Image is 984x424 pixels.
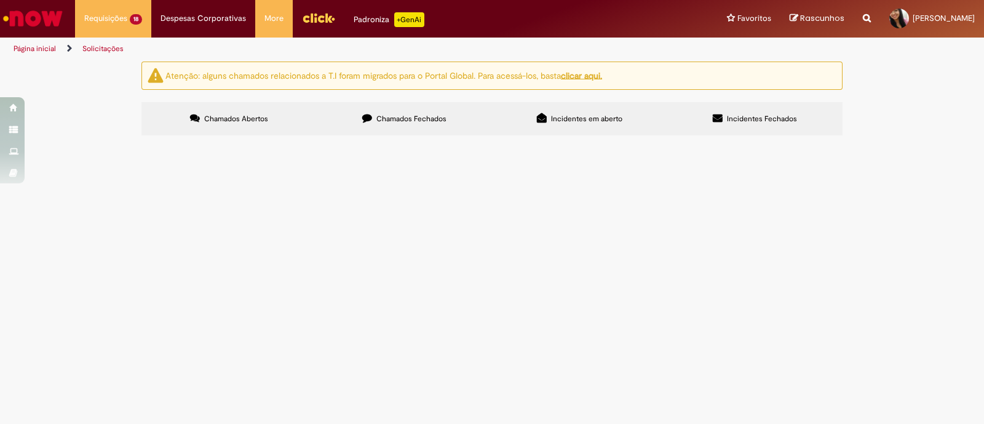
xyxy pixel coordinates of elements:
[1,6,65,31] img: ServiceNow
[727,114,797,124] span: Incidentes Fechados
[302,9,335,27] img: click_logo_yellow_360x200.png
[82,44,124,54] a: Solicitações
[800,12,844,24] span: Rascunhos
[130,14,142,25] span: 18
[165,70,602,81] ng-bind-html: Atenção: alguns chamados relacionados a T.I foram migrados para o Portal Global. Para acessá-los,...
[9,38,647,60] ul: Trilhas de página
[394,12,424,27] p: +GenAi
[161,12,246,25] span: Despesas Corporativas
[790,13,844,25] a: Rascunhos
[376,114,446,124] span: Chamados Fechados
[737,12,771,25] span: Favoritos
[264,12,284,25] span: More
[354,12,424,27] div: Padroniza
[551,114,622,124] span: Incidentes em aberto
[84,12,127,25] span: Requisições
[204,114,268,124] span: Chamados Abertos
[14,44,56,54] a: Página inicial
[913,13,975,23] span: [PERSON_NAME]
[561,70,602,81] a: clicar aqui.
